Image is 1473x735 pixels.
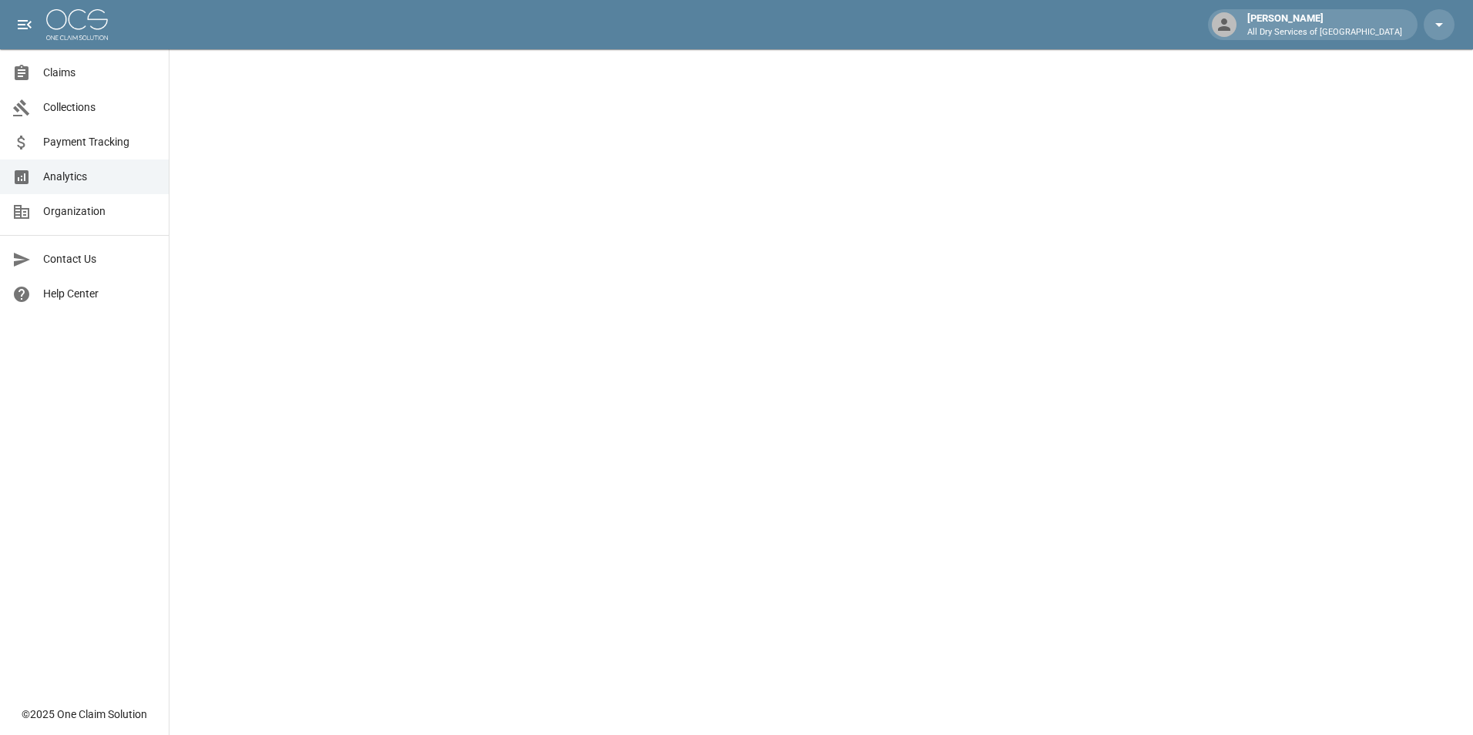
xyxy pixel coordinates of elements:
span: Collections [43,99,156,116]
span: Claims [43,65,156,81]
span: Help Center [43,286,156,302]
p: All Dry Services of [GEOGRAPHIC_DATA] [1247,26,1402,39]
img: ocs-logo-white-transparent.png [46,9,108,40]
span: Analytics [43,169,156,185]
iframe: Embedded Dashboard [169,49,1473,730]
span: Payment Tracking [43,134,156,150]
div: © 2025 One Claim Solution [22,706,147,722]
div: [PERSON_NAME] [1241,11,1408,39]
span: Organization [43,203,156,220]
span: Contact Us [43,251,156,267]
button: open drawer [9,9,40,40]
